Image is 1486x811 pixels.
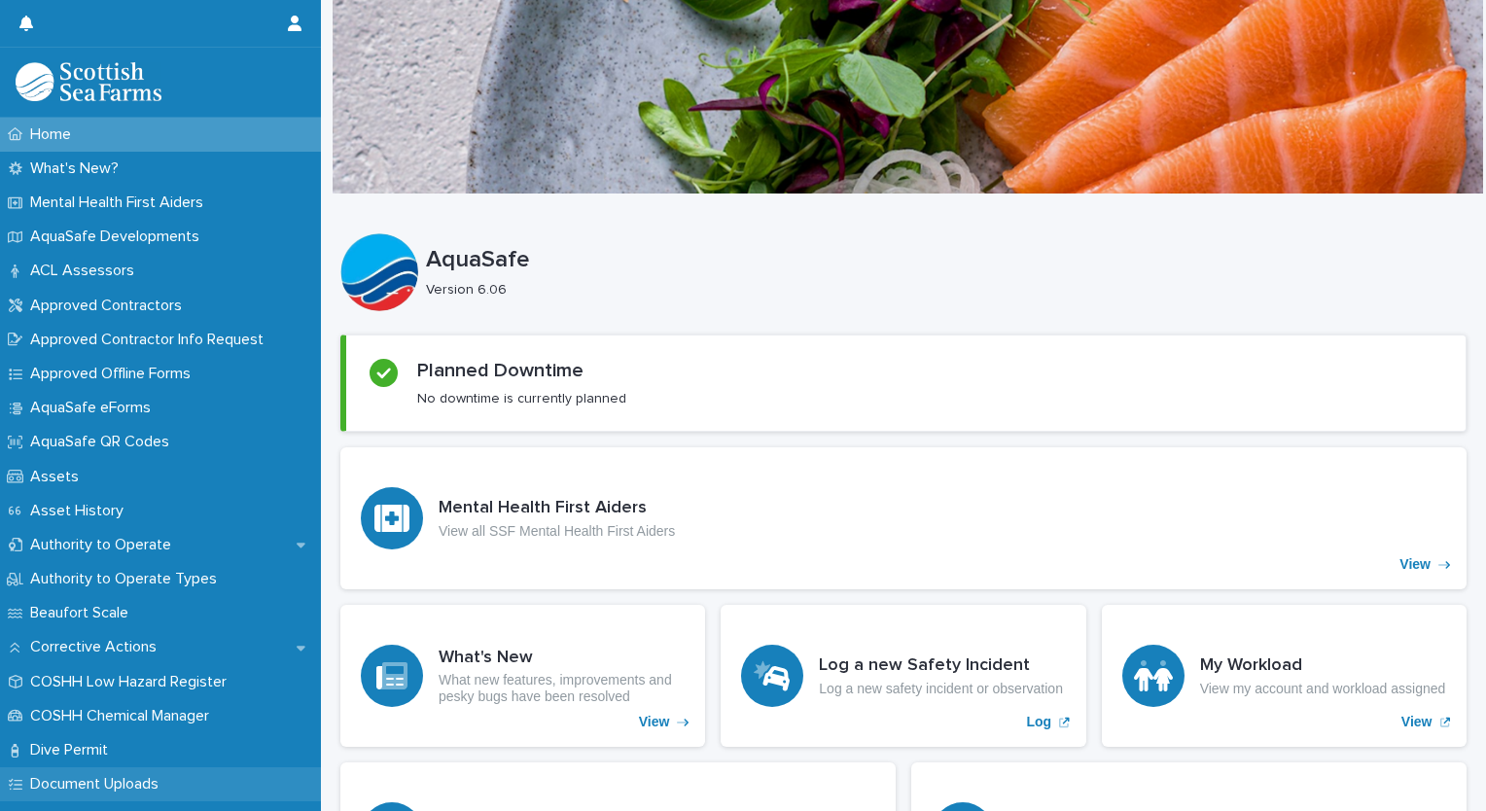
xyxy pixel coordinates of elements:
p: COSHH Low Hazard Register [22,673,242,691]
p: What new features, improvements and pesky bugs have been resolved [439,672,685,705]
p: Asset History [22,502,139,520]
p: Beaufort Scale [22,604,144,622]
p: AquaSafe Developments [22,228,215,246]
p: Authority to Operate Types [22,570,232,588]
p: Home [22,125,87,144]
p: Approved Contractor Info Request [22,331,279,349]
p: What's New? [22,159,134,178]
p: AquaSafe eForms [22,399,166,417]
a: View [1102,605,1467,747]
p: Log a new safety incident or observation [819,681,1063,697]
h2: Planned Downtime [417,359,584,382]
h3: Log a new Safety Incident [819,655,1063,677]
h3: My Workload [1200,655,1446,677]
p: No downtime is currently planned [417,390,626,407]
a: View [340,447,1467,589]
p: AquaSafe QR Codes [22,433,185,451]
a: View [340,605,705,747]
p: Corrective Actions [22,638,172,656]
p: View [639,714,670,730]
p: Mental Health First Aiders [22,194,219,212]
h3: What's New [439,648,685,669]
p: Approved Offline Forms [22,365,206,383]
h3: Mental Health First Aiders [439,498,675,519]
p: Log [1027,714,1052,730]
p: Assets [22,468,94,486]
p: Authority to Operate [22,536,187,554]
p: View [1399,556,1431,573]
p: COSHH Chemical Manager [22,707,225,725]
p: View all SSF Mental Health First Aiders [439,523,675,540]
img: bPIBxiqnSb2ggTQWdOVV [16,62,161,101]
p: View [1401,714,1433,730]
p: Document Uploads [22,775,174,793]
p: View my account and workload assigned [1200,681,1446,697]
p: AquaSafe [426,246,1459,274]
a: Log [721,605,1085,747]
p: Approved Contractors [22,297,197,315]
p: ACL Assessors [22,262,150,280]
p: Version 6.06 [426,282,1451,299]
p: Dive Permit [22,741,124,759]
